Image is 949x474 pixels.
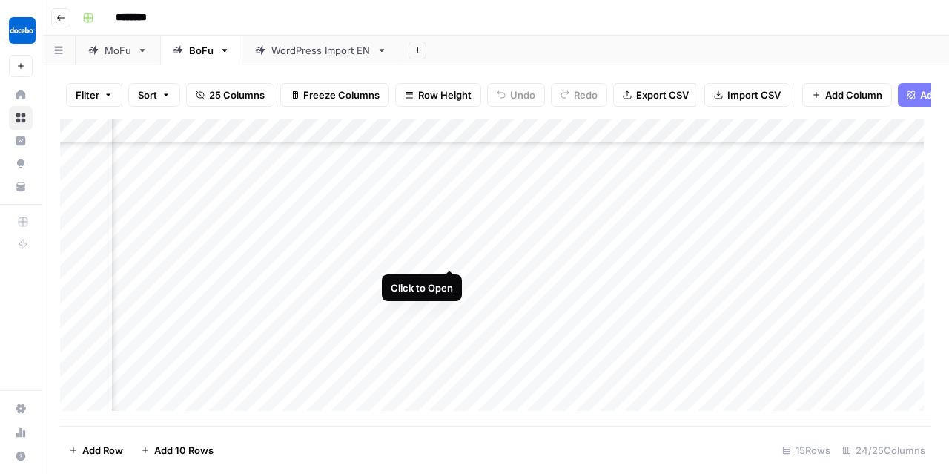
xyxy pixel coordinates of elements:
button: Export CSV [613,83,698,107]
button: Filter [66,83,122,107]
button: Workspace: Docebo [9,12,33,49]
div: BoFu [189,43,214,58]
a: Home [9,83,33,107]
button: 25 Columns [186,83,274,107]
span: 25 Columns [209,88,265,102]
a: Your Data [9,175,33,199]
div: WordPress Import EN [271,43,371,58]
button: Redo [551,83,607,107]
a: BoFu [160,36,242,65]
a: Insights [9,129,33,153]
span: Add 10 Rows [154,443,214,458]
a: Settings [9,397,33,421]
span: Export CSV [636,88,689,102]
a: Browse [9,106,33,130]
span: Add Row [82,443,123,458]
a: Opportunities [9,152,33,176]
button: Add Row [60,438,132,462]
button: Help + Support [9,444,33,468]
a: MoFu [76,36,160,65]
div: Click to Open [391,280,453,295]
div: 15 Rows [776,438,836,462]
span: Sort [138,88,157,102]
div: 24/25 Columns [836,438,931,462]
button: Add 10 Rows [132,438,222,462]
button: Row Height [395,83,481,107]
button: Import CSV [704,83,790,107]
button: Undo [487,83,545,107]
span: Redo [574,88,598,102]
a: Usage [9,421,33,444]
div: MoFu [105,43,131,58]
span: Filter [76,88,99,102]
span: Import CSV [727,88,781,102]
button: Add Column [802,83,892,107]
button: Freeze Columns [280,83,389,107]
span: Undo [510,88,535,102]
img: Docebo Logo [9,17,36,44]
span: Freeze Columns [303,88,380,102]
button: Sort [128,83,180,107]
span: Add Column [825,88,882,102]
a: WordPress Import EN [242,36,400,65]
span: Row Height [418,88,472,102]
